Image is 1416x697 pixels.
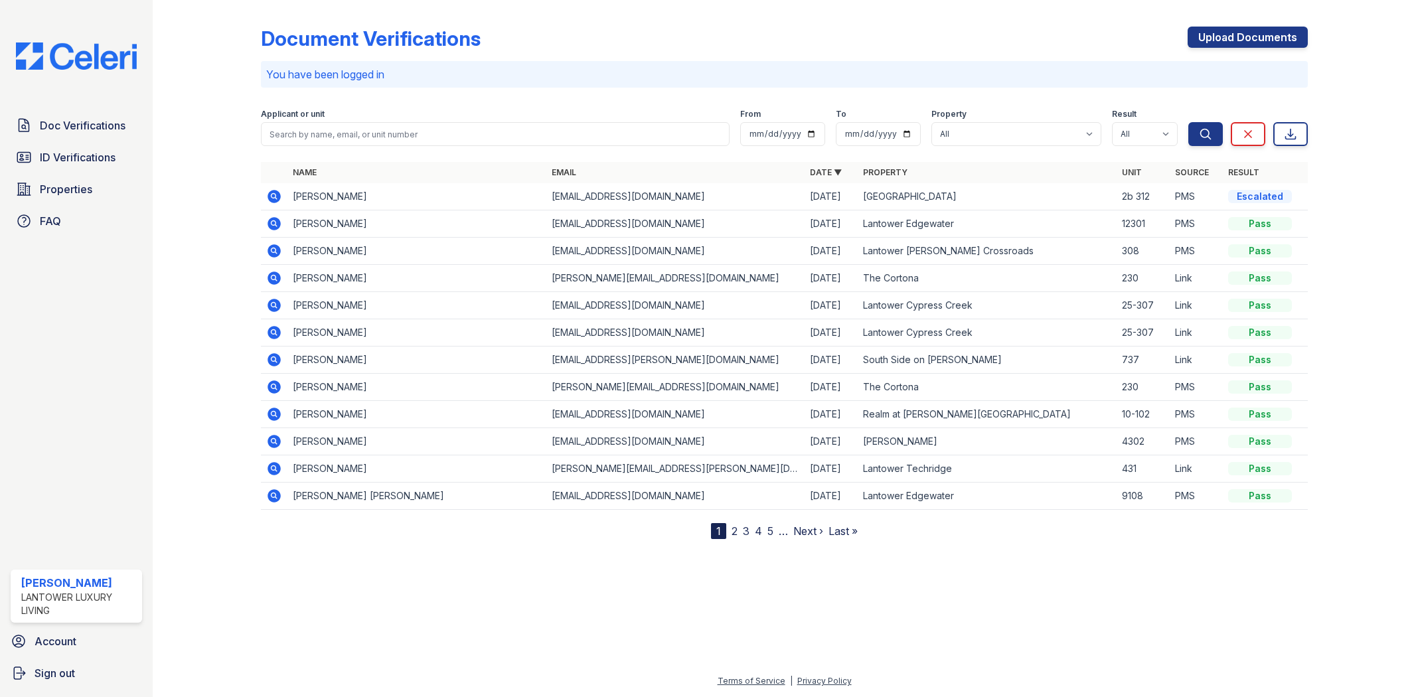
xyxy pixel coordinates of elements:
[266,66,1302,82] p: You have been logged in
[779,523,788,539] span: …
[828,524,858,538] a: Last »
[552,167,576,177] a: Email
[1228,489,1292,503] div: Pass
[1228,299,1292,312] div: Pass
[1112,109,1137,119] label: Result
[790,676,793,686] div: |
[805,238,858,265] td: [DATE]
[1228,408,1292,421] div: Pass
[1228,244,1292,258] div: Pass
[711,523,726,539] div: 1
[931,109,967,119] label: Property
[740,109,761,119] label: From
[805,210,858,238] td: [DATE]
[1122,167,1142,177] a: Unit
[1170,292,1223,319] td: Link
[40,181,92,197] span: Properties
[805,319,858,347] td: [DATE]
[805,347,858,374] td: [DATE]
[287,238,546,265] td: [PERSON_NAME]
[40,149,116,165] span: ID Verifications
[1117,292,1170,319] td: 25-307
[546,401,805,428] td: [EMAIL_ADDRESS][DOMAIN_NAME]
[546,483,805,510] td: [EMAIL_ADDRESS][DOMAIN_NAME]
[858,428,1116,455] td: [PERSON_NAME]
[287,483,546,510] td: [PERSON_NAME] [PERSON_NAME]
[858,265,1116,292] td: The Cortona
[1117,265,1170,292] td: 230
[287,455,546,483] td: [PERSON_NAME]
[1175,167,1209,177] a: Source
[546,265,805,292] td: [PERSON_NAME][EMAIL_ADDRESS][DOMAIN_NAME]
[1170,483,1223,510] td: PMS
[40,213,61,229] span: FAQ
[732,524,738,538] a: 2
[858,292,1116,319] td: Lantower Cypress Creek
[805,265,858,292] td: [DATE]
[858,183,1116,210] td: [GEOGRAPHIC_DATA]
[755,524,762,538] a: 4
[546,374,805,401] td: [PERSON_NAME][EMAIL_ADDRESS][DOMAIN_NAME]
[767,524,773,538] a: 5
[1228,167,1259,177] a: Result
[261,27,481,50] div: Document Verifications
[858,319,1116,347] td: Lantower Cypress Creek
[863,167,907,177] a: Property
[1228,462,1292,475] div: Pass
[858,210,1116,238] td: Lantower Edgewater
[1117,210,1170,238] td: 12301
[546,319,805,347] td: [EMAIL_ADDRESS][DOMAIN_NAME]
[810,167,842,177] a: Date ▼
[797,676,852,686] a: Privacy Policy
[5,42,147,70] img: CE_Logo_Blue-a8612792a0a2168367f1c8372b55b34899dd931a85d93a1a3d3e32e68fde9ad4.png
[261,122,729,146] input: Search by name, email, or unit number
[1170,210,1223,238] td: PMS
[1170,455,1223,483] td: Link
[743,524,749,538] a: 3
[5,660,147,686] button: Sign out
[805,292,858,319] td: [DATE]
[546,455,805,483] td: [PERSON_NAME][EMAIL_ADDRESS][PERSON_NAME][DOMAIN_NAME]
[546,238,805,265] td: [EMAIL_ADDRESS][DOMAIN_NAME]
[5,628,147,655] a: Account
[21,591,137,617] div: Lantower Luxury Living
[11,176,142,202] a: Properties
[261,109,325,119] label: Applicant or unit
[1170,401,1223,428] td: PMS
[1170,319,1223,347] td: Link
[858,347,1116,374] td: South Side on [PERSON_NAME]
[1117,183,1170,210] td: 2b 312
[858,238,1116,265] td: Lantower [PERSON_NAME] Crossroads
[40,117,125,133] span: Doc Verifications
[1170,347,1223,374] td: Link
[287,319,546,347] td: [PERSON_NAME]
[21,575,137,591] div: [PERSON_NAME]
[11,144,142,171] a: ID Verifications
[858,401,1116,428] td: Realm at [PERSON_NAME][GEOGRAPHIC_DATA]
[1117,319,1170,347] td: 25-307
[805,374,858,401] td: [DATE]
[1170,183,1223,210] td: PMS
[858,374,1116,401] td: The Cortona
[1228,435,1292,448] div: Pass
[1117,238,1170,265] td: 308
[793,524,823,538] a: Next ›
[546,183,805,210] td: [EMAIL_ADDRESS][DOMAIN_NAME]
[35,633,76,649] span: Account
[11,112,142,139] a: Doc Verifications
[1170,428,1223,455] td: PMS
[1228,326,1292,339] div: Pass
[287,374,546,401] td: [PERSON_NAME]
[1117,374,1170,401] td: 230
[836,109,846,119] label: To
[287,210,546,238] td: [PERSON_NAME]
[287,347,546,374] td: [PERSON_NAME]
[805,483,858,510] td: [DATE]
[1228,190,1292,203] div: Escalated
[1228,217,1292,230] div: Pass
[1170,238,1223,265] td: PMS
[1228,353,1292,366] div: Pass
[11,208,142,234] a: FAQ
[287,428,546,455] td: [PERSON_NAME]
[1170,374,1223,401] td: PMS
